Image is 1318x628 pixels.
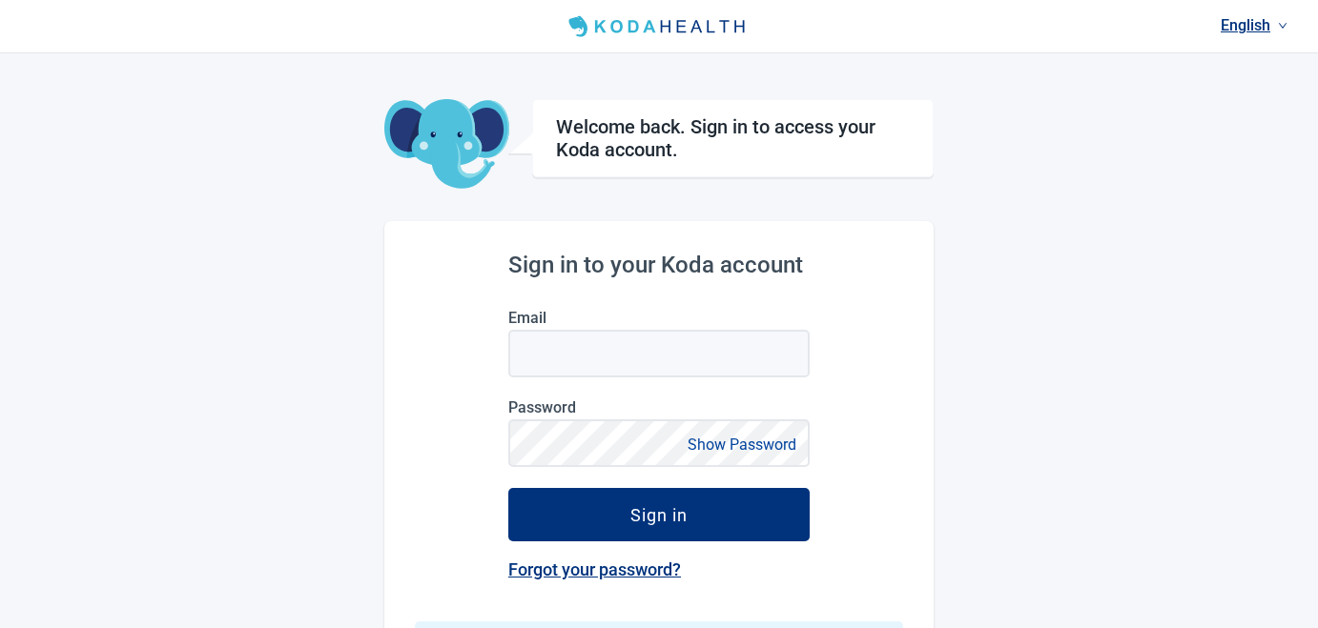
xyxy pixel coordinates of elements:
[384,99,509,191] img: Koda Elephant
[630,505,688,524] div: Sign in
[682,432,802,457] button: Show Password
[1213,10,1295,41] a: Current language: English
[508,488,810,541] button: Sign in
[508,398,810,416] label: Password
[556,115,910,161] h1: Welcome back. Sign in to access your Koda account.
[561,11,757,42] img: Koda Health
[508,252,810,278] h2: Sign in to your Koda account
[508,559,681,579] a: Forgot your password?
[1278,21,1287,30] span: down
[508,309,810,327] label: Email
